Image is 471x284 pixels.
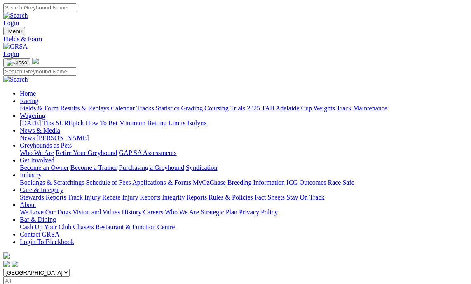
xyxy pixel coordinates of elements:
[20,223,468,231] div: Bar & Dining
[86,120,118,127] a: How To Bet
[3,76,28,83] img: Search
[20,194,66,201] a: Stewards Reports
[3,50,19,57] a: Login
[20,179,468,186] div: Industry
[122,209,141,216] a: History
[68,194,120,201] a: Track Injury Rebate
[3,3,76,12] input: Search
[143,209,163,216] a: Careers
[20,112,45,119] a: Wagering
[204,105,229,112] a: Coursing
[122,194,160,201] a: Injury Reports
[20,238,74,245] a: Login To Blackbook
[227,179,285,186] a: Breeding Information
[181,105,203,112] a: Grading
[328,179,354,186] a: Race Safe
[20,164,69,171] a: Become an Owner
[165,209,199,216] a: Who We Are
[20,164,468,171] div: Get Involved
[209,194,253,201] a: Rules & Policies
[156,105,180,112] a: Statistics
[20,209,71,216] a: We Love Our Dogs
[12,261,18,267] img: twitter.svg
[111,105,135,112] a: Calendar
[3,67,76,76] input: Search
[20,216,56,223] a: Bar & Dining
[132,179,191,186] a: Applications & Forms
[20,186,63,193] a: Care & Integrity
[286,194,324,201] a: Stay On Track
[187,120,207,127] a: Isolynx
[20,105,59,112] a: Fields & Form
[230,105,245,112] a: Trials
[201,209,237,216] a: Strategic Plan
[20,157,54,164] a: Get Involved
[20,127,60,134] a: News & Media
[60,105,109,112] a: Results & Replays
[20,134,35,141] a: News
[186,164,217,171] a: Syndication
[73,209,120,216] a: Vision and Values
[36,134,89,141] a: [PERSON_NAME]
[20,120,468,127] div: Wagering
[20,142,72,149] a: Greyhounds as Pets
[20,149,54,156] a: Who We Are
[32,58,39,64] img: logo-grsa-white.png
[3,12,28,19] img: Search
[20,209,468,216] div: About
[3,261,10,267] img: facebook.svg
[20,194,468,201] div: Care & Integrity
[86,179,131,186] a: Schedule of Fees
[20,90,36,97] a: Home
[20,105,468,112] div: Racing
[3,19,19,26] a: Login
[286,179,326,186] a: ICG Outcomes
[255,194,285,201] a: Fact Sheets
[56,149,117,156] a: Retire Your Greyhound
[20,231,59,238] a: Contact GRSA
[3,27,25,35] button: Toggle navigation
[314,105,335,112] a: Weights
[20,201,36,208] a: About
[136,105,154,112] a: Tracks
[3,252,10,259] img: logo-grsa-white.png
[3,58,30,67] button: Toggle navigation
[20,120,54,127] a: [DATE] Tips
[3,35,468,43] a: Fields & Form
[3,43,28,50] img: GRSA
[119,164,184,171] a: Purchasing a Greyhound
[20,223,71,230] a: Cash Up Your Club
[20,179,84,186] a: Bookings & Scratchings
[119,120,185,127] a: Minimum Betting Limits
[20,97,38,104] a: Racing
[119,149,177,156] a: GAP SA Assessments
[20,149,468,157] div: Greyhounds as Pets
[239,209,278,216] a: Privacy Policy
[162,194,207,201] a: Integrity Reports
[56,120,84,127] a: SUREpick
[20,171,42,178] a: Industry
[70,164,117,171] a: Become a Trainer
[337,105,387,112] a: Track Maintenance
[193,179,226,186] a: MyOzChase
[20,134,468,142] div: News & Media
[7,59,27,66] img: Close
[8,28,22,34] span: Menu
[247,105,312,112] a: 2025 TAB Adelaide Cup
[73,223,175,230] a: Chasers Restaurant & Function Centre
